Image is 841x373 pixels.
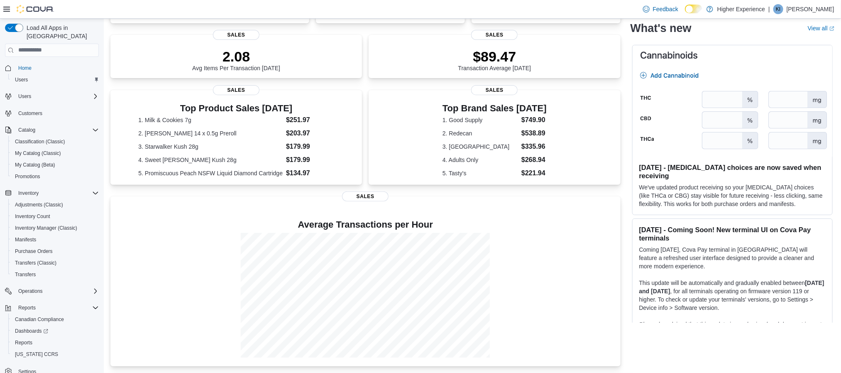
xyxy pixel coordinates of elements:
h2: What's new [631,22,692,35]
input: Dark Mode [685,5,702,13]
dt: 2. Redecan [443,129,518,137]
span: Inventory [15,188,99,198]
a: Reports [12,338,36,348]
span: Home [18,65,32,71]
a: Transfers (Classic) [12,258,60,268]
strong: [DATE] and [DATE] [639,280,824,295]
span: Users [15,91,99,101]
span: Inventory [18,190,39,196]
h3: Top Brand Sales [DATE] [443,103,547,113]
button: Reports [8,337,102,348]
span: Manifests [12,235,99,245]
a: Feedback [640,1,682,17]
button: Users [2,91,102,102]
dt: 1. Good Supply [443,116,518,124]
span: Reports [12,338,99,348]
span: Catalog [18,127,35,133]
button: Home [2,62,102,74]
dd: $179.99 [286,142,334,152]
span: Transfers [15,271,36,278]
span: KI [776,4,780,14]
dt: 2. [PERSON_NAME] 14 x 0.5g Preroll [138,129,283,137]
button: Classification (Classic) [8,136,102,147]
dt: 5. Promiscuous Peach NSFW Liquid Diamond Cartridge [138,169,283,177]
span: Operations [18,288,43,294]
a: Canadian Compliance [12,314,67,324]
button: Catalog [15,125,39,135]
span: Sales [471,30,518,40]
button: Inventory Count [8,211,102,222]
svg: External link [829,26,834,31]
dt: 3. [GEOGRAPHIC_DATA] [443,142,518,151]
dt: 1. Milk & Cookies 7g [138,116,283,124]
button: Promotions [8,171,102,182]
a: Classification (Classic) [12,137,68,147]
div: Transaction Average [DATE] [458,48,531,71]
a: My Catalog (Classic) [12,148,64,158]
dd: $749.90 [521,115,547,125]
button: Purchase Orders [8,245,102,257]
p: Higher Experience [717,4,765,14]
button: Inventory [2,187,102,199]
span: Dashboards [15,328,48,334]
span: Promotions [15,173,40,180]
span: My Catalog (Classic) [12,148,99,158]
a: Promotions [12,172,44,182]
span: Users [15,76,28,83]
a: Purchase Orders [12,246,56,256]
span: Purchase Orders [12,246,99,256]
a: My Catalog (Beta) [12,160,59,170]
button: Users [8,74,102,86]
span: Transfers (Classic) [12,258,99,268]
span: Sales [471,85,518,95]
button: Operations [2,285,102,297]
a: Manifests [12,235,39,245]
span: My Catalog (Beta) [15,162,55,168]
span: [US_STATE] CCRS [15,351,58,358]
span: Inventory Manager (Classic) [12,223,99,233]
span: Reports [15,339,32,346]
span: Inventory Count [15,213,50,220]
button: Transfers [8,269,102,280]
p: We've updated product receiving so your [MEDICAL_DATA] choices (like THCa or CBG) stay visible fo... [639,184,826,209]
button: Inventory Manager (Classic) [8,222,102,234]
button: Customers [2,107,102,119]
button: Reports [2,302,102,314]
button: Manifests [8,234,102,245]
span: Sales [342,191,389,201]
a: Users [12,75,31,85]
span: Inventory Count [12,211,99,221]
a: Adjustments (Classic) [12,200,66,210]
span: Transfers [12,270,99,280]
a: Home [15,63,35,73]
span: Canadian Compliance [12,314,99,324]
span: Customers [18,110,42,117]
dd: $179.99 [286,155,334,165]
span: Users [12,75,99,85]
p: | [768,4,770,14]
p: $89.47 [458,48,531,65]
dd: $203.97 [286,128,334,138]
img: Cova [17,5,54,13]
span: Operations [15,286,99,296]
a: View allExternal link [808,25,834,32]
p: 2.08 [192,48,280,65]
button: Adjustments (Classic) [8,199,102,211]
span: Home [15,63,99,73]
span: Adjustments (Classic) [12,200,99,210]
span: Inventory Manager (Classic) [15,225,77,231]
p: This update will be automatically and gradually enabled between , for all terminals operating on ... [639,279,826,312]
a: [US_STATE] CCRS [12,349,61,359]
em: Please be advised that this update is purely visual and does not impact payment functionality. [639,321,822,336]
span: Promotions [12,172,99,182]
h3: Top Product Sales [DATE] [138,103,334,113]
span: Washington CCRS [12,349,99,359]
h3: [DATE] - Coming Soon! New terminal UI on Cova Pay terminals [639,226,826,243]
button: [US_STATE] CCRS [8,348,102,360]
div: Kevin Ikeno [773,4,783,14]
p: Coming [DATE], Cova Pay terminal in [GEOGRAPHIC_DATA] will feature a refreshed user interface des... [639,246,826,271]
span: Classification (Classic) [15,138,65,145]
a: Inventory Manager (Classic) [12,223,81,233]
button: My Catalog (Beta) [8,159,102,171]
